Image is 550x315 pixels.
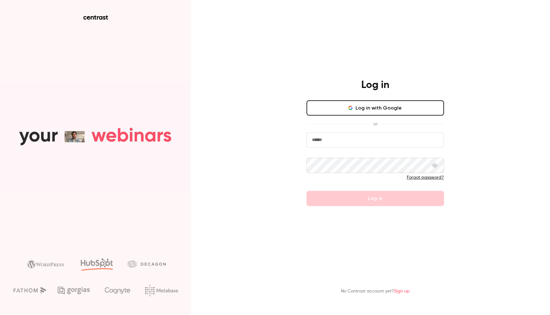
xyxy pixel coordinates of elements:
[407,175,444,180] a: Forgot password?
[307,100,444,116] button: Log in with Google
[128,260,166,267] img: decagon
[361,79,389,91] h4: Log in
[370,121,381,127] span: or
[341,288,410,295] p: No Contrast account yet?
[394,289,410,293] a: Sign up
